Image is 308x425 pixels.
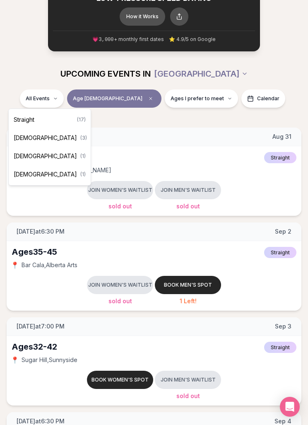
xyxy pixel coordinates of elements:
[14,116,34,124] span: Straight
[80,153,86,159] span: ( 1 )
[14,134,77,142] span: [DEMOGRAPHIC_DATA]
[14,170,77,179] span: [DEMOGRAPHIC_DATA]
[14,152,77,160] span: [DEMOGRAPHIC_DATA]
[77,116,86,123] span: ( 17 )
[80,171,86,178] span: ( 1 )
[80,135,87,141] span: ( 3 )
